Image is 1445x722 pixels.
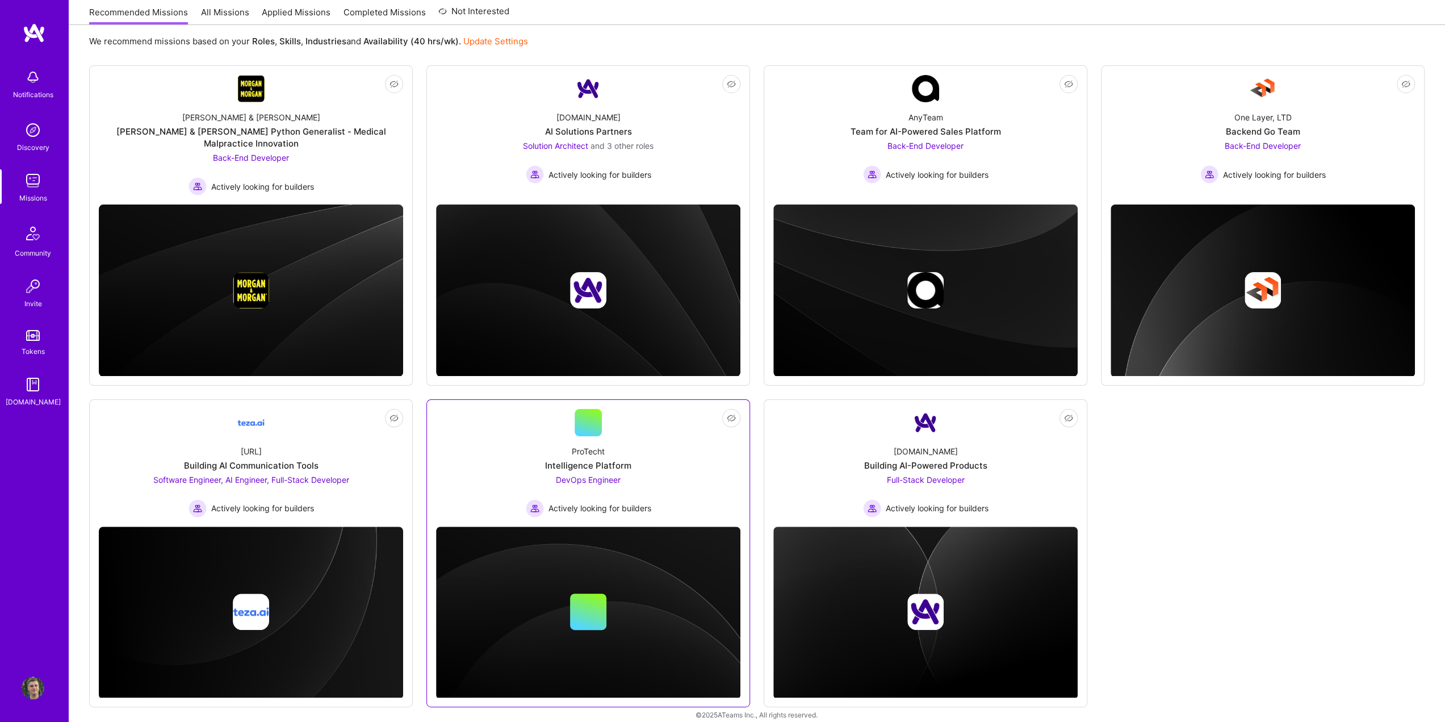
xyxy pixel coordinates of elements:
div: Notifications [13,89,53,101]
div: [DOMAIN_NAME] [894,445,958,457]
img: Actively looking for builders [863,499,881,517]
span: DevOps Engineer [556,475,621,485]
i: icon EyeClosed [1401,80,1410,89]
div: AI Solutions Partners [545,126,632,137]
div: Building AI-Powered Products [864,460,987,471]
img: guide book [22,373,44,396]
a: All Missions [201,6,249,25]
div: Discovery [17,141,49,153]
a: Company Logo[URL]Building AI Communication ToolsSoftware Engineer, AI Engineer, Full-Stack Develo... [99,409,403,517]
img: Company Logo [575,75,602,102]
img: discovery [22,119,44,141]
div: Team for AI-Powered Sales Platform [851,126,1001,137]
i: icon EyeClosed [727,414,736,423]
span: Solution Architect [523,141,588,151]
div: ProTecht [572,445,605,457]
b: Skills [279,36,301,47]
div: Community [15,247,51,259]
b: Roles [252,36,275,47]
i: icon EyeClosed [1064,414,1073,423]
img: Actively looking for builders [189,499,207,517]
img: Company logo [570,272,606,308]
a: Applied Missions [262,6,330,25]
img: Company logo [907,594,944,630]
img: cover [773,527,1078,699]
div: [DOMAIN_NAME] [556,111,621,123]
img: tokens [26,330,40,341]
img: Actively looking for builders [526,499,544,517]
div: One Layer, LTD [1234,111,1292,123]
span: Actively looking for builders [1223,169,1326,181]
div: [URL] [241,445,262,457]
span: Actively looking for builders [211,181,314,193]
a: User Avatar [19,677,47,699]
img: Company Logo [912,409,939,436]
img: Actively looking for builders [526,165,544,183]
span: Back-End Developer [887,141,964,151]
img: Company Logo [1249,75,1276,102]
img: Community [19,220,47,247]
span: Back-End Developer [213,153,289,162]
img: cover [436,205,740,377]
i: icon EyeClosed [1064,80,1073,89]
span: Actively looking for builders [886,502,989,514]
div: Missions [19,192,47,204]
img: logo [23,23,45,43]
img: Actively looking for builders [1200,165,1218,183]
img: Actively looking for builders [863,165,881,183]
a: Completed Missions [344,6,426,25]
span: Full-Stack Developer [887,475,965,485]
i: icon EyeClosed [727,80,736,89]
span: Actively looking for builders [886,169,989,181]
span: and 3 other roles [590,141,654,151]
a: Company Logo[DOMAIN_NAME]AI Solutions PartnersSolution Architect and 3 other rolesActively lookin... [436,75,740,195]
a: Company LogoOne Layer, LTDBackend Go TeamBack-End Developer Actively looking for buildersActively... [1111,75,1415,195]
img: Company logo [1245,272,1281,308]
div: Invite [24,298,42,310]
img: bell [22,66,44,89]
img: Actively looking for builders [189,177,207,195]
div: [PERSON_NAME] & [PERSON_NAME] [182,111,320,123]
a: Company LogoAnyTeamTeam for AI-Powered Sales PlatformBack-End Developer Actively looking for buil... [773,75,1078,195]
b: Availability (40 hrs/wk) [363,36,459,47]
div: [PERSON_NAME] & [PERSON_NAME] Python Generalist - Medical Malpractice Innovation [99,126,403,149]
div: [DOMAIN_NAME] [6,396,61,408]
img: teamwork [22,169,44,192]
img: cover [1111,205,1415,377]
img: Company Logo [237,75,265,102]
div: Building AI Communication Tools [184,460,319,471]
a: Update Settings [463,36,528,47]
img: Company logo [233,594,269,630]
img: Company logo [233,272,269,308]
img: User Avatar [22,677,44,699]
img: cover [99,527,403,699]
a: Not Interested [438,5,509,25]
img: Company Logo [912,75,939,102]
a: Company Logo[PERSON_NAME] & [PERSON_NAME][PERSON_NAME] & [PERSON_NAME] Python Generalist - Medica... [99,75,403,195]
a: Company Logo[DOMAIN_NAME]Building AI-Powered ProductsFull-Stack Developer Actively looking for bu... [773,409,1078,517]
div: Tokens [22,345,45,357]
p: We recommend missions based on your , , and . [89,35,528,47]
a: Recommended Missions [89,6,188,25]
span: Actively looking for builders [548,502,651,514]
i: icon EyeClosed [389,414,399,423]
span: Actively looking for builders [548,169,651,181]
img: Invite [22,275,44,298]
img: Company Logo [237,409,265,436]
img: Company logo [907,272,944,308]
img: cover [773,205,1078,377]
a: ProTechtIntelligence PlatformDevOps Engineer Actively looking for buildersActively looking for bu... [436,409,740,517]
img: cover [99,205,403,377]
img: cover [436,527,740,699]
span: Software Engineer, AI Engineer, Full-Stack Developer [153,475,349,485]
i: icon EyeClosed [389,80,399,89]
span: Back-End Developer [1225,141,1301,151]
div: Backend Go Team [1226,126,1300,137]
b: Industries [305,36,346,47]
div: AnyTeam [908,111,943,123]
div: Intelligence Platform [545,460,631,471]
span: Actively looking for builders [211,502,314,514]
